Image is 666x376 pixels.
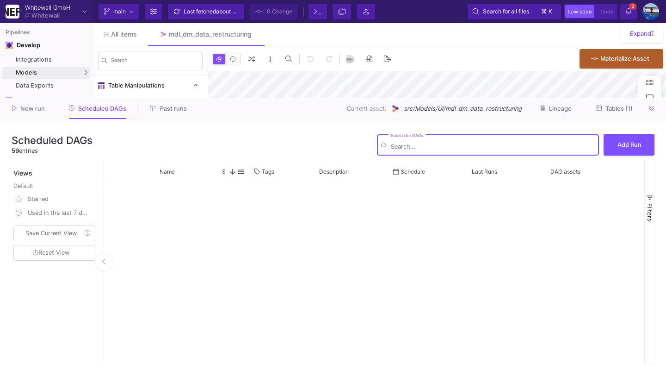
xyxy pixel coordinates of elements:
[184,5,239,19] div: Last fetched
[12,159,99,178] div: Views
[25,230,77,237] span: Save Current View
[58,101,138,116] button: Scheduled DAGs
[646,203,654,221] span: Filters
[160,105,187,112] span: Past runs
[2,54,90,66] a: Integrations
[642,3,659,20] img: AEdFTp4_RXFoBzJxSaYPMZp7Iyigz82078j9C0hFtL5t=s96-c
[549,105,572,112] span: Lineage
[319,168,349,175] span: Description
[600,55,649,62] span: Materialize Asset
[17,42,31,49] div: Develop
[16,82,87,89] div: Data Exports
[25,5,70,11] div: Whitewall GmbH
[565,5,594,18] button: Low code
[13,182,97,192] div: Default
[12,147,19,154] span: 59
[629,3,636,10] span: 2
[216,8,262,15] span: about 6 hours ago
[620,4,637,19] button: 2
[113,5,126,19] span: main
[347,104,387,113] span: Current asset:
[404,104,522,113] span: src/Models/UI/mdl_dm_data_restructuring
[99,4,139,19] button: main
[168,4,244,19] button: Last fetchedabout 6 hours ago
[468,4,561,19] button: Search for all files⌘k
[92,75,208,96] mat-expansion-panel-header: Table Manipulations
[16,69,37,76] span: Models
[111,59,199,65] input: Search
[13,226,95,241] button: Save Current View
[92,96,208,247] div: Table Manipulations
[568,8,592,15] span: Low code
[31,13,60,19] div: Whitewall
[262,168,274,175] span: Tags
[600,8,613,15] span: Code
[12,146,92,155] div: entries
[222,168,225,175] span: Star
[585,101,644,116] button: Tables (1)
[159,31,167,38] img: Tab icon
[28,192,90,206] div: Starred
[2,38,90,53] mat-expansion-panel-header: Navigation iconDevelop
[12,206,97,220] button: Used in the last 7 days
[32,249,69,256] span: Reset View
[390,104,400,113] img: UI Model
[111,31,137,38] span: All items
[12,134,92,146] h3: Scheduled DAGs
[550,168,580,175] span: DAG assets
[1,101,56,116] button: New run
[105,82,165,89] span: Table Manipulations
[483,5,529,19] span: Search for all files
[549,6,552,17] span: k
[139,101,198,116] button: Past runs
[617,141,641,148] span: Add Run
[472,168,497,175] span: Last Runs
[2,80,90,92] a: Data Exports
[391,143,595,150] input: Search...
[598,5,616,18] button: Code
[160,168,175,175] span: Name
[401,168,425,175] span: Schedule
[16,56,87,63] div: Integrations
[605,105,633,112] span: Tables (1)
[528,101,583,116] button: Lineage
[78,105,126,112] span: Scheduled DAGs
[538,6,556,17] button: ⌘k
[13,245,95,261] button: Reset View
[20,105,45,112] span: New run
[2,94,90,108] a: Navigation iconLineage
[17,97,77,105] div: Lineage
[6,42,13,49] img: Navigation icon
[541,6,547,17] span: ⌘
[580,49,663,69] button: Materialize Asset
[6,5,19,19] img: YZ4Yr8zUCx6JYM5gIgaTIQYeTXdcwQjnYC8iZtTV.png
[604,134,654,156] button: Add Run
[28,206,90,220] div: Used in the last 7 days
[169,31,252,38] div: mdl_dm_data_restructuring
[6,97,13,105] img: Navigation icon
[12,192,97,206] button: Starred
